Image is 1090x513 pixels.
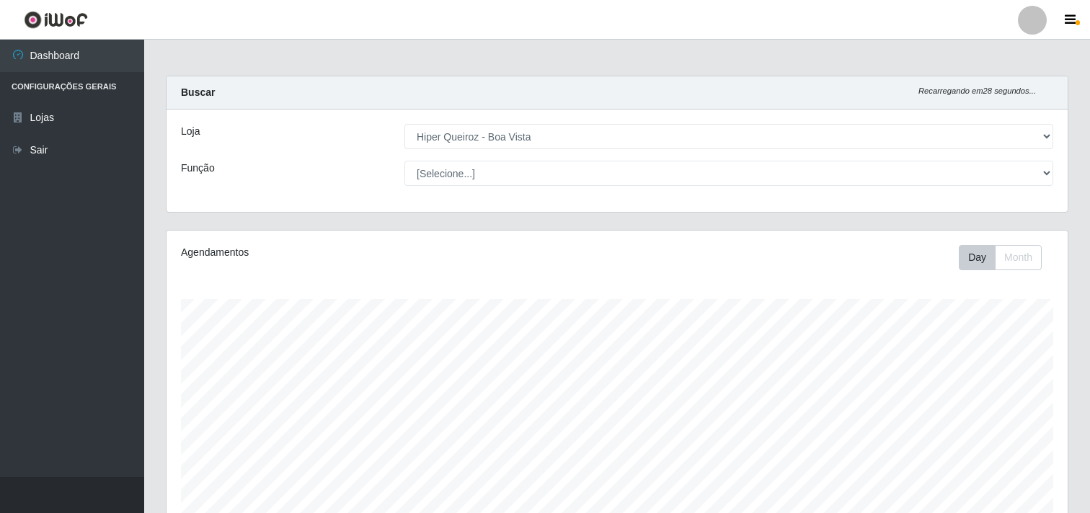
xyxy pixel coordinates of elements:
strong: Buscar [181,86,215,98]
label: Loja [181,124,200,139]
div: Toolbar with button groups [959,245,1053,270]
div: Agendamentos [181,245,532,260]
div: First group [959,245,1042,270]
label: Função [181,161,215,176]
button: Month [995,245,1042,270]
img: CoreUI Logo [24,11,88,29]
i: Recarregando em 28 segundos... [918,86,1036,95]
button: Day [959,245,996,270]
